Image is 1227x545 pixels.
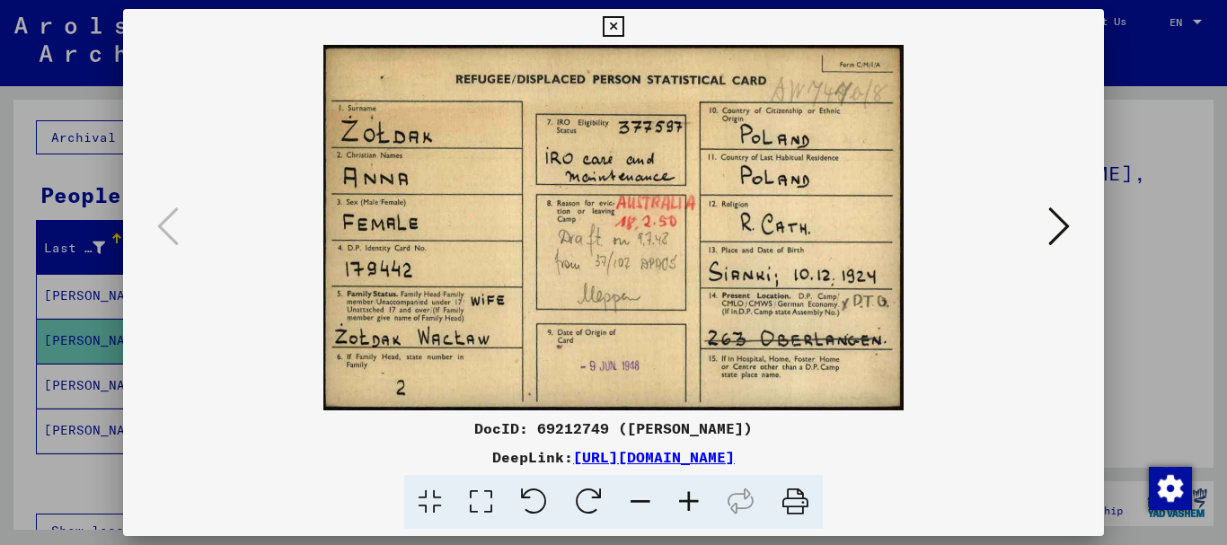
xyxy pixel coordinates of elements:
a: [URL][DOMAIN_NAME] [573,448,735,466]
img: Change consent [1149,467,1192,510]
div: DocID: 69212749 ([PERSON_NAME]) [123,418,1105,439]
img: 001.jpg [184,45,1044,410]
div: DeepLink: [123,446,1105,468]
div: Change consent [1148,466,1191,509]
